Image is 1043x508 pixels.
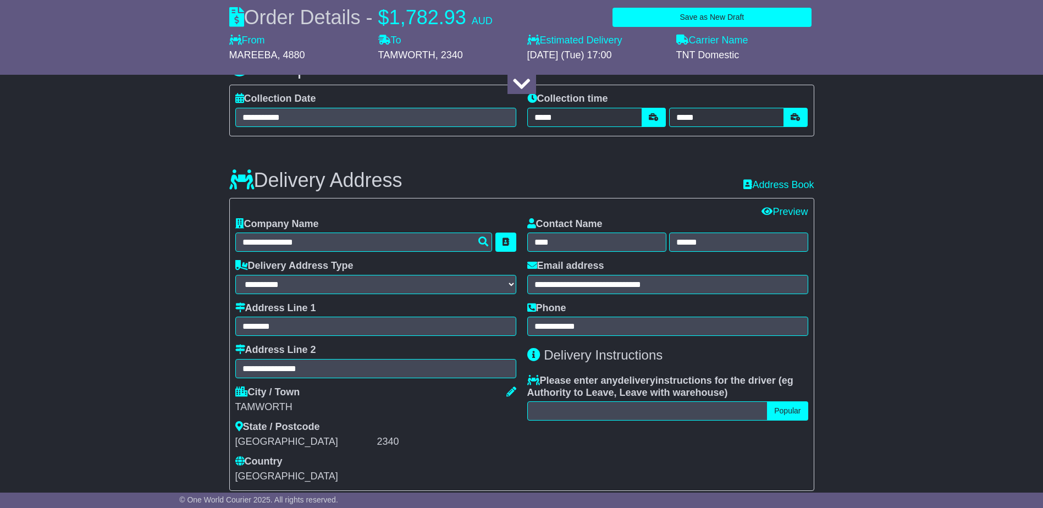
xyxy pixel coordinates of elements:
button: Popular [767,401,808,421]
span: Delivery Instructions [544,347,663,362]
span: TAMWORTH [378,49,435,60]
label: Phone [527,302,566,314]
a: Preview [761,206,808,217]
span: , 2340 [435,49,463,60]
span: eg Authority to Leave, Leave with warehouse [527,375,793,398]
label: To [378,35,401,47]
label: State / Postcode [235,421,320,433]
label: Address Line 2 [235,344,316,356]
div: [DATE] (Tue) 17:00 [527,49,665,62]
label: Estimated Delivery [527,35,665,47]
div: TNT Domestic [676,49,814,62]
span: © One World Courier 2025. All rights reserved. [179,495,338,504]
label: Contact Name [527,218,603,230]
label: Collection time [527,93,608,105]
button: Save as New Draft [612,8,811,27]
label: Email address [527,260,604,272]
label: Carrier Name [676,35,748,47]
span: AUD [472,15,493,26]
div: Order Details - [229,5,493,29]
label: Company Name [235,218,319,230]
label: Country [235,456,283,468]
span: [GEOGRAPHIC_DATA] [235,471,338,482]
label: From [229,35,265,47]
a: Address Book [743,179,814,190]
span: MAREEBA [229,49,278,60]
label: Collection Date [235,93,316,105]
span: delivery [618,375,655,386]
label: Delivery Address Type [235,260,354,272]
div: 2340 [377,436,516,448]
label: Please enter any instructions for the driver ( ) [527,375,808,399]
span: $ [378,6,389,29]
span: 1,782.93 [389,6,466,29]
span: , 4880 [278,49,305,60]
h3: Delivery Address [229,169,402,191]
label: Address Line 1 [235,302,316,314]
label: City / Town [235,386,300,399]
div: TAMWORTH [235,401,516,413]
div: [GEOGRAPHIC_DATA] [235,436,374,448]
